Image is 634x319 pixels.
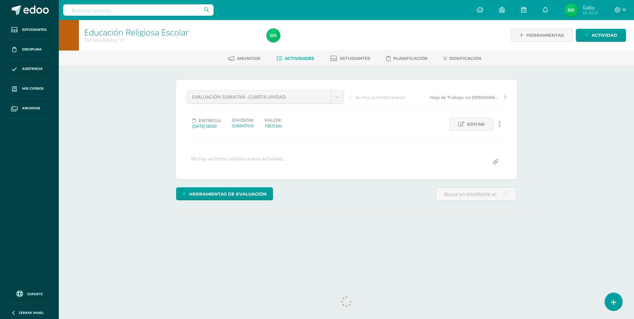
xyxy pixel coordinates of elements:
span: Actividad [592,29,617,41]
a: Soporte [8,289,51,298]
span: Mis cursos [22,86,43,91]
a: Mis cursos [5,79,53,99]
a: Archivos [5,99,53,118]
span: Anuncios [237,56,260,61]
span: Estudiantes [22,27,46,32]
span: Gaby [583,4,598,11]
span: Herramientas [526,29,564,41]
div: SUMATIVO [232,123,254,129]
span: Editar [467,118,485,130]
span: Estudiantes [340,56,370,61]
div: [DATE] 00:00 [192,123,221,129]
span: Hoja de Trabajo- La [DEMOGRAPHIC_DATA] [430,94,501,100]
span: Entrega: [199,118,221,123]
span: Mi Perfil [583,10,598,16]
span: Archivos [22,106,40,111]
label: División: [232,118,254,123]
a: Anuncios [228,53,260,64]
span: Cerrar panel [19,310,44,315]
input: Busca un estudiante aquí... [436,188,516,201]
a: Herramientas [511,29,573,42]
input: Busca un usuario... [63,4,214,16]
a: Estudiantes [330,53,370,64]
a: Disciplina [5,40,53,60]
span: Herramientas de evaluación [189,188,267,200]
a: Actividades [276,53,314,64]
span: No hay actividad previa [355,94,405,100]
img: 52c6a547d3e5ceb6647bead920684466.png [564,3,578,17]
span: Asistencia [22,66,43,72]
span: Actividades [285,56,314,61]
span: Disciplina [22,47,42,52]
img: 52c6a547d3e5ceb6647bead920684466.png [267,29,280,42]
a: Actividad [576,29,626,42]
div: 100.0 pts [264,123,282,129]
div: Tercero Básico 'C' [84,37,259,43]
a: Estudiantes [5,20,53,40]
span: Dosificación [450,56,481,61]
div: No hay archivos subidos a esta actividad... [191,155,286,169]
label: Valor: [264,118,282,123]
span: Planificación [393,56,427,61]
span: Soporte [27,292,43,296]
h1: Educación Religiosa Escolar [84,27,259,37]
span: EVALUACIÓN SUMATIVA -CUARTA UNIDAD [192,91,326,103]
a: Dosificación [443,53,481,64]
a: Hoja de Trabajo- La [DEMOGRAPHIC_DATA] [428,94,506,100]
a: Asistencia [5,60,53,79]
a: EVALUACIÓN SUMATIVA -CUARTA UNIDAD [187,91,344,103]
a: Planificación [386,53,427,64]
a: Herramientas de evaluación [176,187,273,200]
a: Educación Religiosa Escolar [84,26,189,38]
